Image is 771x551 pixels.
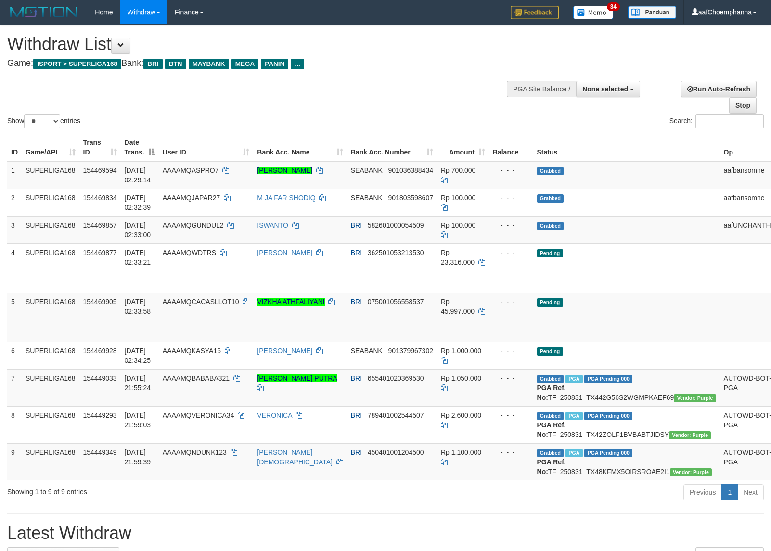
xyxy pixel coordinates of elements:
span: [DATE] 02:33:00 [125,221,151,239]
span: Grabbed [537,449,564,457]
h1: Withdraw List [7,35,504,54]
td: 3 [7,216,22,243]
span: BRI [351,298,362,306]
select: Showentries [24,114,60,128]
span: SEABANK [351,194,383,202]
span: Rp 1.000.000 [441,347,481,355]
th: Balance [489,134,533,161]
td: TF_250831_TX442G56S2WGMPKAEF69 [533,369,720,406]
a: [PERSON_NAME][DEMOGRAPHIC_DATA] [257,448,333,466]
span: Copy 789401002544507 to clipboard [368,411,424,419]
span: Grabbed [537,194,564,203]
td: SUPERLIGA168 [22,443,79,480]
span: Grabbed [537,167,564,175]
td: 7 [7,369,22,406]
span: Vendor URL: https://trx4.1velocity.biz [670,468,712,476]
span: Pending [537,347,563,356]
td: TF_250831_TX42ZOLF1BVBABTJIDSY [533,406,720,443]
span: Marked by aafheankoy [565,449,582,457]
span: BRI [351,221,362,229]
th: Trans ID: activate to sort column ascending [79,134,121,161]
div: - - - [493,248,529,257]
img: Feedback.jpg [511,6,559,19]
td: 6 [7,342,22,369]
span: Pending [537,298,563,307]
label: Show entries [7,114,80,128]
span: BRI [351,448,362,456]
span: PGA Pending [584,412,632,420]
span: [DATE] 02:32:39 [125,194,151,211]
span: BRI [351,249,362,256]
span: Copy 901803598607 to clipboard [388,194,433,202]
span: PGA Pending [584,449,632,457]
div: - - - [493,297,529,307]
a: M JA FAR SHODIQ [257,194,315,202]
th: Amount: activate to sort column ascending [437,134,489,161]
span: SEABANK [351,167,383,174]
span: [DATE] 21:59:39 [125,448,151,466]
a: Previous [683,484,722,500]
span: Rp 1.100.000 [441,448,481,456]
td: SUPERLIGA168 [22,342,79,369]
span: AAAAMQNDUNK123 [163,448,227,456]
span: AAAAMQKASYA16 [163,347,221,355]
span: Copy 075001056558537 to clipboard [368,298,424,306]
span: Pending [537,249,563,257]
a: VIZKHA ATHFALIYANI [257,298,324,306]
td: SUPERLIGA168 [22,293,79,342]
th: ID [7,134,22,161]
a: [PERSON_NAME] [257,249,312,256]
span: Grabbed [537,375,564,383]
span: Copy 655401020369530 to clipboard [368,374,424,382]
span: AAAAMQGUNDUL2 [163,221,224,229]
span: BRI [351,411,362,419]
span: BTN [165,59,186,69]
td: SUPERLIGA168 [22,216,79,243]
td: SUPERLIGA168 [22,161,79,189]
b: PGA Ref. No: [537,421,566,438]
span: Rp 1.050.000 [441,374,481,382]
td: 4 [7,243,22,293]
td: 1 [7,161,22,189]
span: Copy 582601000054509 to clipboard [368,221,424,229]
td: 9 [7,443,22,480]
input: Search: [695,114,764,128]
span: Rp 700.000 [441,167,475,174]
div: Showing 1 to 9 of 9 entries [7,483,314,497]
span: 154469905 [83,298,117,306]
a: Next [737,484,764,500]
span: Rp 100.000 [441,194,475,202]
span: Rp 23.316.000 [441,249,475,266]
label: Search: [669,114,764,128]
a: ISWANTO [257,221,288,229]
span: Copy 362501053213530 to clipboard [368,249,424,256]
span: 154449293 [83,411,117,419]
span: 154469857 [83,221,117,229]
span: Rp 45.997.000 [441,298,475,315]
span: AAAAMQBABABA321 [163,374,230,382]
span: 154469928 [83,347,117,355]
span: BRI [143,59,162,69]
img: Button%20Memo.svg [573,6,614,19]
th: Bank Acc. Number: activate to sort column ascending [347,134,437,161]
div: - - - [493,373,529,383]
span: AAAAMQCACASLLOT10 [163,298,239,306]
a: Stop [729,97,757,114]
b: PGA Ref. No: [537,384,566,401]
span: ... [291,59,304,69]
span: ISPORT > SUPERLIGA168 [33,59,121,69]
img: MOTION_logo.png [7,5,80,19]
span: Rp 100.000 [441,221,475,229]
span: Grabbed [537,222,564,230]
div: - - - [493,410,529,420]
a: 1 [721,484,738,500]
span: AAAAMQJAPAR27 [163,194,220,202]
span: MAYBANK [189,59,229,69]
span: 154469877 [83,249,117,256]
td: SUPERLIGA168 [22,406,79,443]
td: TF_250831_TX48KFMX5OIRSROAE2I1 [533,443,720,480]
span: SEABANK [351,347,383,355]
span: 34 [607,2,620,11]
td: 5 [7,293,22,342]
span: PGA Pending [584,375,632,383]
